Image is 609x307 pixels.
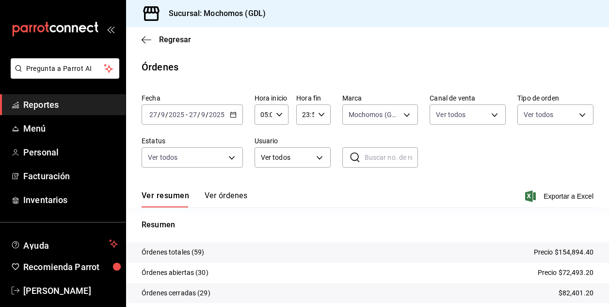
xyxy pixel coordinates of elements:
h3: Sucursal: Mochomos (GDL) [161,8,266,19]
label: Estatus [142,137,243,144]
label: Marca [342,95,418,102]
font: Personal [23,147,59,157]
span: Ver todos [436,110,465,119]
font: Reportes [23,100,59,110]
input: -- [189,111,197,119]
a: Pregunta a Parrot AI [7,70,119,81]
label: Fecha [142,95,243,102]
label: Hora inicio [255,95,288,102]
span: / [165,111,168,119]
button: Ver órdenes [205,191,247,207]
span: Ayuda [23,238,105,250]
font: Recomienda Parrot [23,262,99,272]
label: Canal de venta [430,95,506,102]
p: Órdenes abiertas (30) [142,268,208,278]
span: / [206,111,208,119]
input: -- [201,111,206,119]
button: Exportar a Excel [527,190,593,202]
input: -- [149,111,158,119]
input: -- [160,111,165,119]
span: / [197,111,200,119]
font: Inventarios [23,195,67,205]
label: Tipo de orden [517,95,593,102]
font: [PERSON_NAME] [23,286,91,296]
span: - [186,111,188,119]
p: Órdenes cerradas (29) [142,288,210,298]
p: Resumen [142,219,593,231]
input: ---- [168,111,185,119]
label: Hora fin [296,95,330,102]
span: Ver todos [261,153,313,163]
div: Órdenes [142,60,178,74]
font: Menú [23,123,46,134]
button: Pregunta a Parrot AI [11,58,119,79]
span: Mochomos (GDL) [349,110,401,119]
p: Precio $72,493.20 [538,268,593,278]
font: Ver resumen [142,191,189,201]
span: Pregunta a Parrot AI [26,64,104,74]
font: Exportar a Excel [544,192,593,200]
input: Buscar no. de referencia [365,148,418,167]
span: Ver todos [524,110,553,119]
font: Facturación [23,171,70,181]
input: ---- [208,111,225,119]
span: Ver todos [148,153,177,162]
button: Regresar [142,35,191,44]
p: Precio $154,894.40 [534,247,593,257]
label: Usuario [255,137,331,144]
p: Órdenes totales (59) [142,247,205,257]
div: Pestañas de navegación [142,191,247,207]
button: open_drawer_menu [107,25,114,33]
span: / [158,111,160,119]
p: $82,401.20 [559,288,593,298]
span: Regresar [159,35,191,44]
